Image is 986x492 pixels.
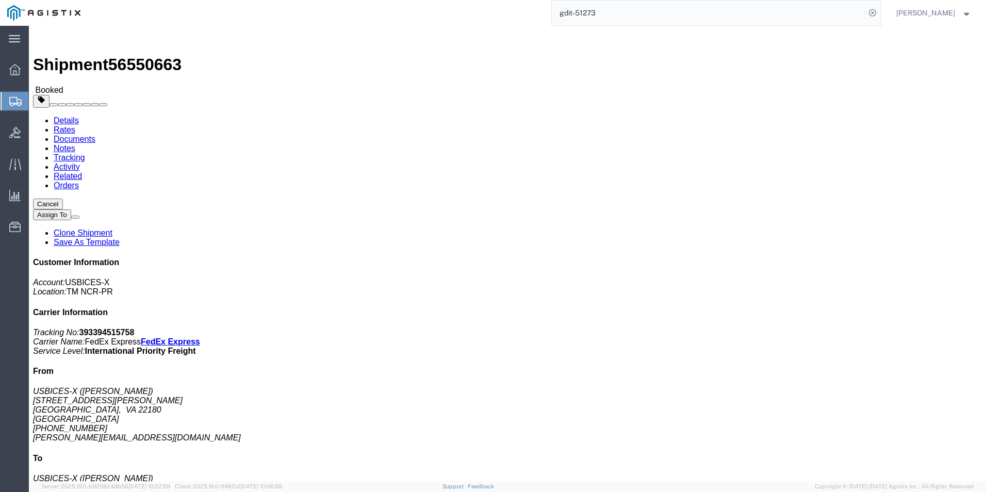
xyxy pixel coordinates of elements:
[128,483,170,489] span: [DATE] 10:22:58
[552,1,865,25] input: Search for shipment number, reference number
[41,483,170,489] span: Server: 2025.19.0-b9208248b56
[896,7,955,19] span: Mitchell Mattocks
[896,7,972,19] button: [PERSON_NAME]
[175,483,282,489] span: Client: 2025.19.0-1f462a1
[442,483,468,489] a: Support
[29,26,986,481] iframe: FS Legacy Container
[240,483,282,489] span: [DATE] 10:06:59
[7,5,80,21] img: logo
[468,483,494,489] a: Feedback
[815,482,974,491] span: Copyright © [DATE]-[DATE] Agistix Inc., All Rights Reserved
